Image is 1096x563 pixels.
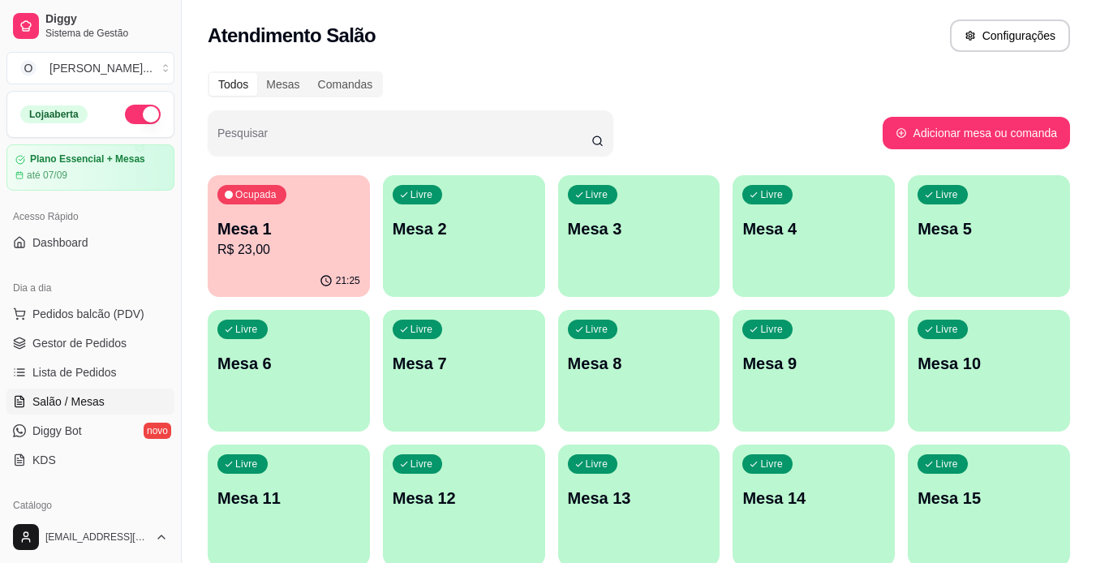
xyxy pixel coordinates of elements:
[208,310,370,432] button: LivreMesa 6
[32,393,105,410] span: Salão / Mesas
[410,323,433,336] p: Livre
[6,144,174,191] a: Plano Essencial + Mesasaté 07/09
[6,330,174,356] a: Gestor de Pedidos
[586,188,608,201] p: Livre
[217,131,591,148] input: Pesquisar
[6,359,174,385] a: Lista de Pedidos
[6,418,174,444] a: Diggy Botnovo
[32,234,88,251] span: Dashboard
[6,447,174,473] a: KDS
[733,310,895,432] button: LivreMesa 9
[309,73,382,96] div: Comandas
[742,217,885,240] p: Mesa 4
[950,19,1070,52] button: Configurações
[568,217,711,240] p: Mesa 3
[410,458,433,471] p: Livre
[30,153,145,165] article: Plano Essencial + Mesas
[733,175,895,297] button: LivreMesa 4
[235,458,258,471] p: Livre
[45,12,168,27] span: Diggy
[6,230,174,256] a: Dashboard
[558,175,720,297] button: LivreMesa 3
[45,531,148,544] span: [EMAIL_ADDRESS][DOMAIN_NAME]
[742,487,885,509] p: Mesa 14
[918,217,1060,240] p: Mesa 5
[217,240,360,260] p: R$ 23,00
[760,323,783,336] p: Livre
[742,352,885,375] p: Mesa 9
[558,310,720,432] button: LivreMesa 8
[257,73,308,96] div: Mesas
[32,452,56,468] span: KDS
[6,6,174,45] a: DiggySistema de Gestão
[125,105,161,124] button: Alterar Status
[6,301,174,327] button: Pedidos balcão (PDV)
[918,352,1060,375] p: Mesa 10
[935,458,958,471] p: Livre
[6,275,174,301] div: Dia a dia
[6,204,174,230] div: Acesso Rápido
[918,487,1060,509] p: Mesa 15
[568,352,711,375] p: Mesa 8
[393,352,535,375] p: Mesa 7
[393,487,535,509] p: Mesa 12
[6,492,174,518] div: Catálogo
[217,217,360,240] p: Mesa 1
[27,169,67,182] article: até 07/09
[45,27,168,40] span: Sistema de Gestão
[235,188,277,201] p: Ocupada
[32,306,144,322] span: Pedidos balcão (PDV)
[586,458,608,471] p: Livre
[336,274,360,287] p: 21:25
[760,188,783,201] p: Livre
[935,188,958,201] p: Livre
[935,323,958,336] p: Livre
[235,323,258,336] p: Livre
[20,105,88,123] div: Loja aberta
[209,73,257,96] div: Todos
[32,335,127,351] span: Gestor de Pedidos
[32,423,82,439] span: Diggy Bot
[6,389,174,415] a: Salão / Mesas
[883,117,1070,149] button: Adicionar mesa ou comanda
[217,487,360,509] p: Mesa 11
[586,323,608,336] p: Livre
[383,175,545,297] button: LivreMesa 2
[908,310,1070,432] button: LivreMesa 10
[208,23,376,49] h2: Atendimento Salão
[217,352,360,375] p: Mesa 6
[383,310,545,432] button: LivreMesa 7
[6,518,174,557] button: [EMAIL_ADDRESS][DOMAIN_NAME]
[49,60,153,76] div: [PERSON_NAME] ...
[760,458,783,471] p: Livre
[32,364,117,380] span: Lista de Pedidos
[410,188,433,201] p: Livre
[20,60,37,76] span: O
[208,175,370,297] button: OcupadaMesa 1R$ 23,0021:25
[6,52,174,84] button: Select a team
[568,487,711,509] p: Mesa 13
[908,175,1070,297] button: LivreMesa 5
[393,217,535,240] p: Mesa 2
